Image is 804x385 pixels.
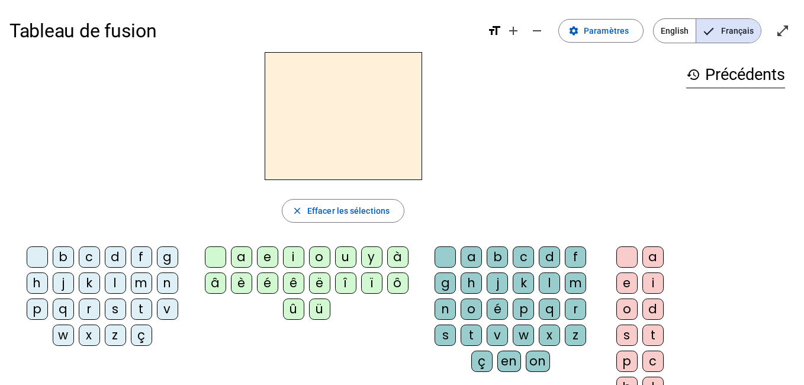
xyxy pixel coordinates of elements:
div: a [642,246,664,268]
div: a [461,246,482,268]
mat-icon: remove [530,24,544,38]
div: y [361,246,382,268]
div: on [526,351,550,372]
div: i [283,246,304,268]
span: Paramètres [584,24,629,38]
div: q [539,299,560,320]
div: ü [309,299,330,320]
div: p [513,299,534,320]
div: s [435,325,456,346]
div: s [616,325,638,346]
div: o [461,299,482,320]
div: à [387,246,409,268]
h3: Précédents [686,62,785,88]
div: î [335,272,356,294]
div: x [79,325,100,346]
div: é [257,272,278,294]
div: ê [283,272,304,294]
div: b [53,246,74,268]
mat-icon: add [506,24,520,38]
div: k [513,272,534,294]
div: v [157,299,178,320]
div: d [642,299,664,320]
div: p [616,351,638,372]
div: j [53,272,74,294]
div: l [539,272,560,294]
div: j [487,272,508,294]
div: e [616,272,638,294]
div: c [79,246,100,268]
div: f [131,246,152,268]
div: ï [361,272,382,294]
mat-button-toggle-group: Language selection [653,18,761,43]
div: u [335,246,356,268]
div: r [565,299,586,320]
div: k [79,272,100,294]
div: h [461,272,482,294]
div: s [105,299,126,320]
div: a [231,246,252,268]
div: o [616,299,638,320]
div: g [157,246,178,268]
div: d [539,246,560,268]
div: t [131,299,152,320]
div: f [565,246,586,268]
mat-icon: history [686,68,700,82]
div: n [435,299,456,320]
div: v [487,325,508,346]
span: English [654,19,696,43]
div: w [53,325,74,346]
div: ë [309,272,330,294]
mat-icon: open_in_full [776,24,790,38]
div: b [487,246,508,268]
div: d [105,246,126,268]
h1: Tableau de fusion [9,12,478,50]
div: z [565,325,586,346]
mat-icon: close [292,206,303,216]
div: ô [387,272,409,294]
div: r [79,299,100,320]
div: i [642,272,664,294]
div: é [487,299,508,320]
div: w [513,325,534,346]
div: p [27,299,48,320]
div: t [642,325,664,346]
div: o [309,246,330,268]
button: Entrer en plein écran [771,19,795,43]
div: h [27,272,48,294]
div: n [157,272,178,294]
button: Augmenter la taille de la police [501,19,525,43]
button: Diminuer la taille de la police [525,19,549,43]
div: z [105,325,126,346]
div: e [257,246,278,268]
mat-icon: settings [568,25,579,36]
div: û [283,299,304,320]
span: Effacer les sélections [307,204,390,218]
div: è [231,272,252,294]
div: m [131,272,152,294]
div: â [205,272,226,294]
span: Français [696,19,761,43]
div: c [642,351,664,372]
button: Paramètres [558,19,644,43]
div: m [565,272,586,294]
div: q [53,299,74,320]
div: c [513,246,534,268]
div: ç [471,351,493,372]
div: g [435,272,456,294]
div: t [461,325,482,346]
div: l [105,272,126,294]
button: Effacer les sélections [282,199,404,223]
mat-icon: format_size [487,24,501,38]
div: x [539,325,560,346]
div: en [497,351,521,372]
div: ç [131,325,152,346]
